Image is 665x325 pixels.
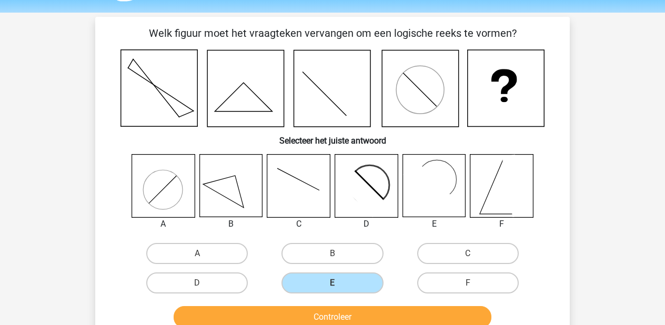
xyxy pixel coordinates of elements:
[327,218,406,230] div: D
[462,218,541,230] div: F
[281,272,383,293] label: E
[146,272,248,293] label: D
[192,218,271,230] div: B
[417,243,519,264] label: C
[259,218,338,230] div: C
[417,272,519,293] label: F
[124,218,203,230] div: A
[395,218,474,230] div: E
[112,127,553,146] h6: Selecteer het juiste antwoord
[112,25,553,41] p: Welk figuur moet het vraagteken vervangen om een logische reeks te vormen?
[146,243,248,264] label: A
[281,243,383,264] label: B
